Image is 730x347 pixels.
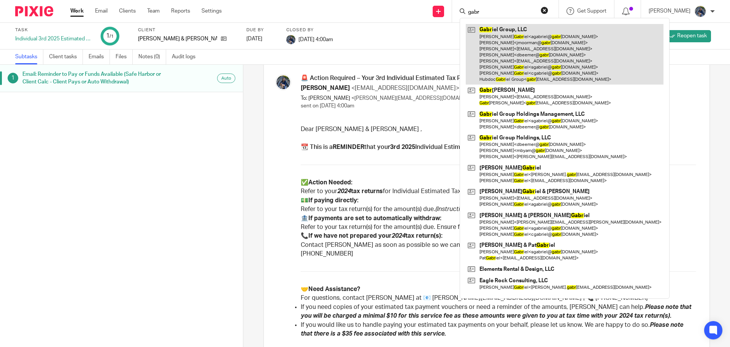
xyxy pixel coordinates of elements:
[138,27,237,33] label: Client
[390,144,415,150] span: 3rd 2025
[392,233,405,239] span: 2024
[333,144,364,150] span: REMINDER
[138,50,166,64] a: Notes (0)
[301,143,696,152] h2: 📆 This is a that your Individual Estimated Tax Payment(s) are due
[15,27,91,33] label: Task
[694,5,706,18] img: 20210918_184149%20(2).jpg
[301,74,696,82] h3: 🚨 Action Required – Your 3rd Individual Estimated Tax Payments DUE 9/15
[308,286,360,292] strong: Need Assistance?
[301,223,696,232] p: Refer to your tax return(s) for the amount(s) due. Ensure funds are available in your bank account.
[435,206,662,212] em: (Instructions for making estimated tax payments are at the bottom of this email.)
[301,241,696,259] p: Contact [PERSON_NAME] as soon as possible so we can estimate the amount to pay. 📧 [EMAIL_ADDRESS]...
[665,30,711,42] a: Reopen task
[467,9,536,16] input: Search
[301,196,696,214] p: 💵 Refer to your tax return(s) for the amount(s) due.
[351,96,486,101] span: <[PERSON_NAME][EMAIL_ADDRESS][DOMAIN_NAME]>
[49,50,83,64] a: Client tasks
[70,7,84,15] a: Work
[541,6,548,14] button: Clear
[119,7,136,15] a: Clients
[351,188,383,194] strong: tax returns
[109,34,114,38] small: /1
[246,35,277,43] div: [DATE]
[15,50,43,64] a: Subtasks
[15,35,91,43] div: Individual 3rd 2025 Estimated Tax Payment - Reminder - 2025
[677,32,707,40] span: Reopen task
[301,125,696,134] p: Dear [PERSON_NAME] & [PERSON_NAME] ,
[308,233,443,239] strong: If we have not prepared your tax return(s):
[286,27,333,33] label: Closed by
[649,7,690,15] p: [PERSON_NAME]
[89,50,110,64] a: Emails
[172,50,201,64] a: Audit logs
[138,35,217,43] p: [PERSON_NAME] & [PERSON_NAME]
[301,178,696,187] h2: ✅
[301,322,683,337] span: Please note that there is a $35 fee associated with this service.
[301,232,696,240] p: 📞
[301,321,696,339] p: If you would like us to handle paying your estimated tax payments on your behalf, please let us k...
[147,7,160,15] a: Team
[301,285,696,294] p: 🤝
[275,74,291,90] img: 20210918_184149%20(2).jpg
[308,215,441,221] strong: If payments are set to automatically withdraw:
[217,74,235,83] div: Auto
[308,197,359,203] strong: If paying directly:
[116,50,133,64] a: Files
[301,103,354,109] span: sent on [DATE] 4:00am
[577,8,606,14] span: Get Support
[298,37,333,42] span: [DATE] 4:00am
[22,69,165,88] h1: Email: Reminder to Pay or Funds Available (Safe Harbor or Client Calc - Client Pays or Auto Withd...
[286,35,295,44] img: 20210918_184149%20(2).jpg
[95,7,108,15] a: Email
[301,214,696,223] p: 🏦
[15,6,53,16] img: Pixie
[246,27,277,33] label: Due by
[351,85,459,91] span: <[EMAIL_ADDRESS][DOMAIN_NAME]>
[337,188,351,194] span: 2024
[301,85,350,91] span: [PERSON_NAME]
[202,7,222,15] a: Settings
[301,96,350,101] span: To: [PERSON_NAME]
[301,187,696,196] p: Refer to your for Individual Estimated Tax Payment amounts
[8,73,18,83] div: 1
[301,294,696,302] p: For questions, contact [PERSON_NAME] at 📧 [PERSON_NAME][EMAIL_ADDRESS][DOMAIN_NAME] | 📞 [PHONE_NU...
[106,32,114,40] div: 1
[308,179,352,185] strong: Action Needed:
[171,7,190,15] a: Reports
[301,303,696,321] p: If you need copies of your estimated tax payment vouchers or need a reminder of the amounts, [PER...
